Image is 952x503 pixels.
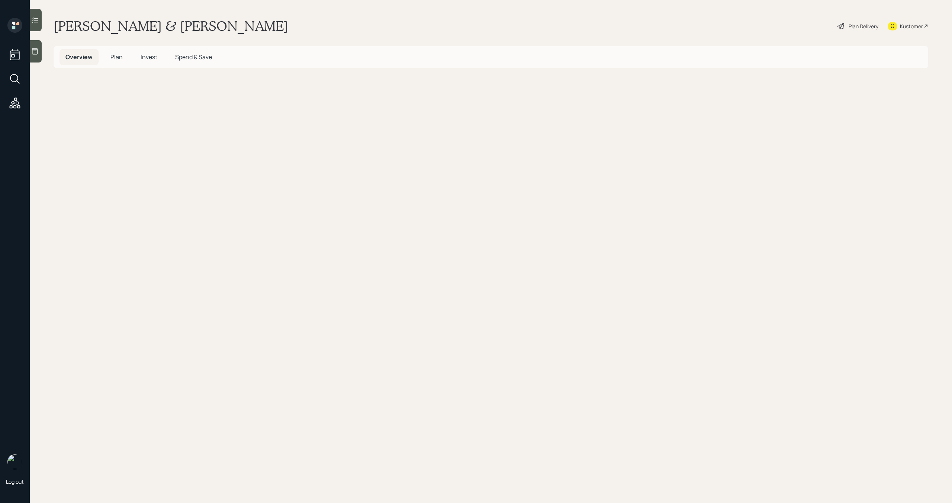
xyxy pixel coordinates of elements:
span: Spend & Save [175,53,212,61]
h1: [PERSON_NAME] & [PERSON_NAME] [54,18,288,34]
div: Plan Delivery [849,22,878,30]
span: Plan [110,53,123,61]
span: Overview [65,53,93,61]
div: Log out [6,478,24,485]
span: Invest [141,53,157,61]
img: michael-russo-headshot.png [7,454,22,469]
div: Kustomer [900,22,923,30]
